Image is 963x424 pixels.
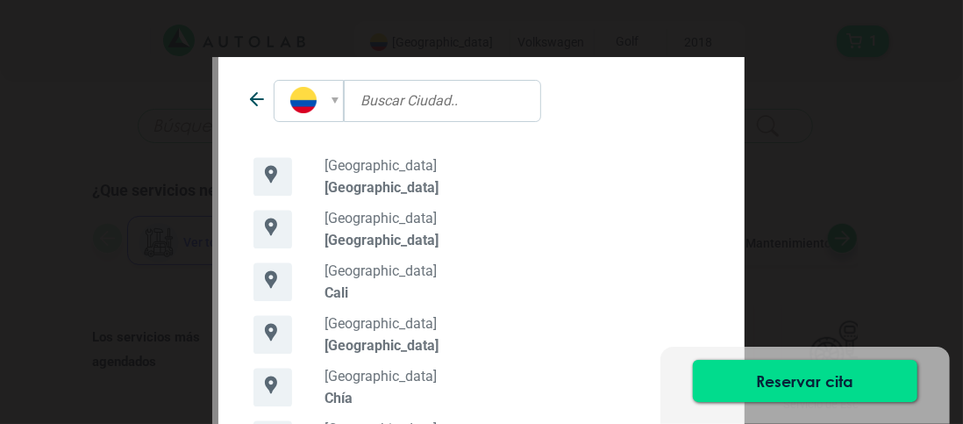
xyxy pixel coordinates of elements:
p: [GEOGRAPHIC_DATA] [325,179,710,196]
p: Chía [325,390,710,406]
img: Flag of COLOMBIA [290,87,317,113]
p: [GEOGRAPHIC_DATA] [325,262,710,279]
button: Reservar cita [693,360,917,402]
p: [GEOGRAPHIC_DATA] [325,157,710,174]
input: Buscar Ciudad.. [344,80,541,122]
p: Cali [325,284,710,301]
p: [GEOGRAPHIC_DATA] [325,210,710,226]
p: [GEOGRAPHIC_DATA] [325,337,710,354]
p: [GEOGRAPHIC_DATA] [325,368,710,384]
p: [GEOGRAPHIC_DATA] [325,315,710,332]
p: [GEOGRAPHIC_DATA] [325,232,710,248]
div: Flag of COLOMBIA [274,80,343,122]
